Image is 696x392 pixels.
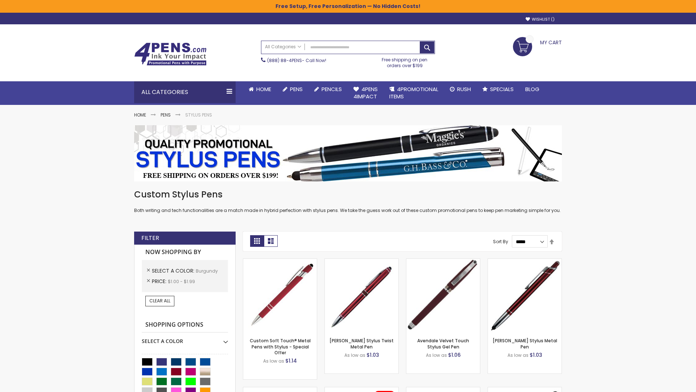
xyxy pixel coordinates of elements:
a: Custom Soft Touch® Metal Pens with Stylus - Special Offer [250,338,311,355]
span: Clear All [149,298,170,304]
a: Home [243,81,277,97]
span: $1.06 [448,351,461,359]
span: Pens [290,85,303,93]
span: $1.14 [285,357,297,364]
a: Olson Stylus Metal Pen-Burgundy [488,258,562,265]
span: As low as [426,352,447,358]
a: 4PROMOTIONALITEMS [384,81,444,105]
span: $1.00 - $1.99 [168,278,195,285]
span: Price [152,278,168,285]
strong: Shopping Options [142,317,228,333]
a: Pens [277,81,308,97]
a: Colter Stylus Twist Metal Pen-Burgundy [325,258,398,265]
div: All Categories [134,81,236,103]
a: Clear All [145,296,174,306]
img: Colter Stylus Twist Metal Pen-Burgundy [325,259,398,332]
h1: Custom Stylus Pens [134,189,562,200]
strong: Stylus Pens [185,112,212,118]
a: Specials [477,81,519,97]
img: Olson Stylus Metal Pen-Burgundy [488,259,562,332]
img: Stylus Pens [134,125,562,181]
div: Both writing and tech functionalities are a match made in hybrid perfection with stylus pens. We ... [134,189,562,214]
span: All Categories [265,44,301,50]
div: Select A Color [142,332,228,345]
a: (888) 88-4PENS [267,57,302,64]
a: [PERSON_NAME] Stylus Metal Pen [493,338,557,350]
span: Burgundy [196,268,218,274]
img: 4Pens Custom Pens and Promotional Products [134,42,207,66]
a: Pencils [308,81,348,97]
div: Free shipping on pen orders over $199 [374,54,435,69]
img: Avendale Velvet Touch Stylus Gel Pen-Burgundy [406,259,480,332]
span: 4PROMOTIONAL ITEMS [389,85,438,100]
label: Sort By [493,238,508,245]
strong: Filter [141,234,159,242]
strong: Grid [250,235,264,247]
strong: Now Shopping by [142,245,228,260]
span: Select A Color [152,267,196,274]
span: As low as [344,352,365,358]
span: Home [256,85,271,93]
a: 4Pens4impact [348,81,384,105]
span: 4Pens 4impact [353,85,378,100]
a: Blog [519,81,545,97]
span: Pencils [322,85,342,93]
a: Wishlist [526,17,555,22]
a: Pens [161,112,171,118]
span: As low as [507,352,529,358]
a: Rush [444,81,477,97]
span: Blog [525,85,539,93]
a: All Categories [261,41,305,53]
a: [PERSON_NAME] Stylus Twist Metal Pen [330,338,394,350]
a: Home [134,112,146,118]
span: As low as [263,358,284,364]
span: $1.03 [366,351,379,359]
span: - Call Now! [267,57,326,64]
span: $1.03 [530,351,542,359]
img: Custom Soft Touch® Metal Pens with Stylus-Burgundy [243,259,317,332]
span: Rush [457,85,471,93]
a: Custom Soft Touch® Metal Pens with Stylus-Burgundy [243,258,317,265]
a: Avendale Velvet Touch Stylus Gel Pen-Burgundy [406,258,480,265]
span: Specials [490,85,514,93]
a: Avendale Velvet Touch Stylus Gel Pen [417,338,469,350]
